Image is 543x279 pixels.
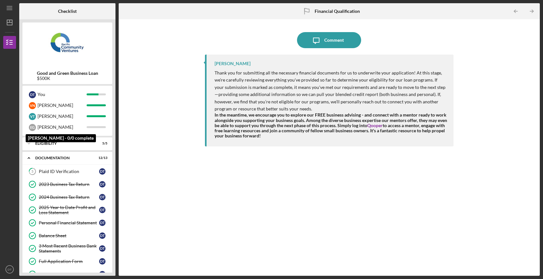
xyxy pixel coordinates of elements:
[39,182,99,187] div: 2023 Business Tax Return
[96,142,107,145] div: 5 / 5
[39,243,99,254] div: 3 Most Recent Business Bank Statements
[38,122,87,133] div: [PERSON_NAME]
[26,178,109,191] a: 2023 Business Tax ReturnDT
[29,124,36,131] div: E G
[99,220,106,226] div: D T
[26,216,109,229] a: Personal Financial StatementDT
[29,113,36,120] div: V T
[99,207,106,213] div: D T
[37,71,98,76] b: Good and Green Business Loan
[39,233,99,238] div: Balance Sheet
[26,204,109,216] a: 2025 Year to Date Profit and Loss StatementDT
[99,271,106,277] div: D T
[99,258,106,265] div: D T
[26,165,109,178] a: 5Plaid ID VerificationDT
[39,169,99,174] div: Plaid ID Verification
[99,232,106,239] div: D T
[315,9,360,14] b: Financial Qualification
[29,102,36,109] div: V N
[367,123,383,128] a: Qooper
[26,191,109,204] a: 2024 Business Tax ReturnDT
[38,100,87,111] div: [PERSON_NAME]
[8,268,12,271] text: DT
[39,220,99,225] div: Personal Financial Statement
[99,245,106,252] div: D T
[26,255,109,268] a: Full Application FormDT
[3,263,16,276] button: DT
[324,32,344,48] div: Comment
[22,26,112,64] img: Product logo
[99,194,106,200] div: D T
[38,89,87,100] div: You
[26,242,109,255] a: 3 Most Recent Business Bank StatementsDT
[96,156,107,160] div: 12 / 13
[39,195,99,200] div: 2024 Business Tax Return
[215,69,447,112] p: Thank you for submitting all the necessary financial documents for us to underwrite your applicat...
[215,61,250,66] div: [PERSON_NAME]
[29,91,36,98] div: D T
[58,9,77,14] b: Checklist
[99,168,106,175] div: D T
[39,259,99,264] div: Full Application Form
[35,156,91,160] div: Documentation
[39,205,99,215] div: 2025 Year to Date Profit and Loss Statement
[99,181,106,187] div: D T
[215,112,447,138] strong: In the meantime, we encourage you to explore our FREE business advising - and connect with a ment...
[37,76,98,81] div: $500K
[38,111,87,122] div: [PERSON_NAME]
[26,229,109,242] a: Balance SheetDT
[31,170,33,174] tspan: 5
[35,142,91,145] div: Eligibility
[39,272,99,277] div: Good and Green Form
[297,32,361,48] button: Comment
